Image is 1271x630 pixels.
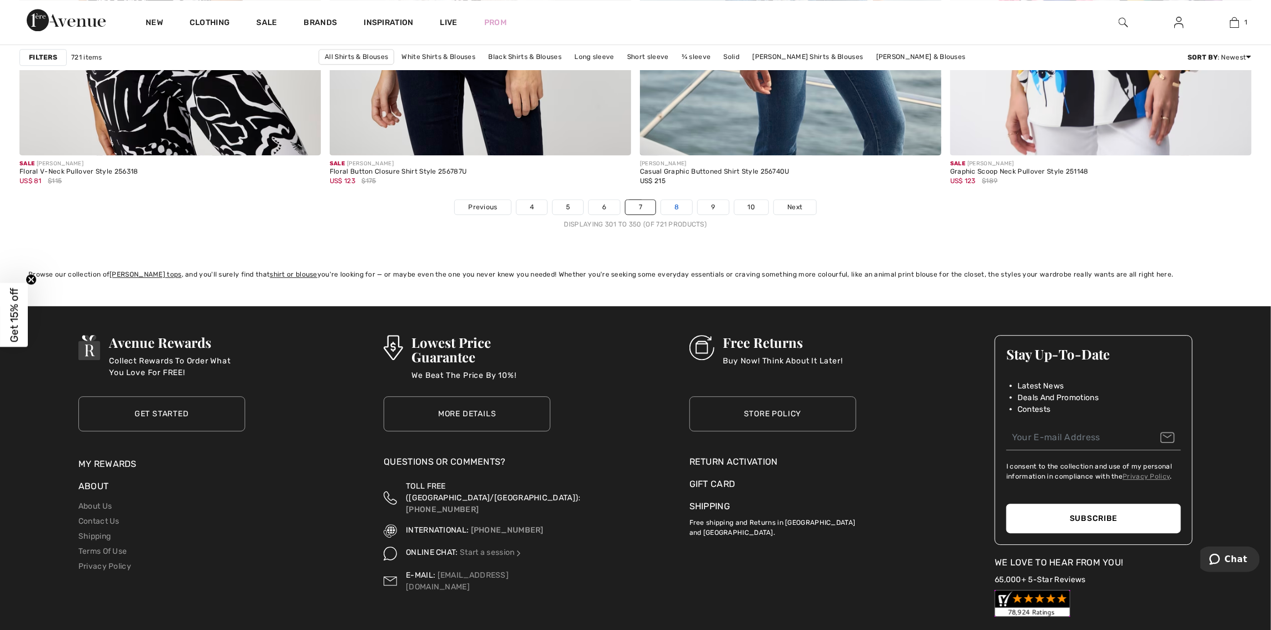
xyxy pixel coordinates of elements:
[1119,16,1128,29] img: search the website
[406,505,479,514] a: [PHONE_NUMBER]
[689,478,856,491] a: Gift Card
[1017,392,1099,403] span: Deals And Promotions
[640,177,666,185] span: US$ 215
[384,547,397,560] img: Online Chat
[1188,53,1218,61] strong: Sort By
[384,480,397,515] img: Toll Free (Canada/US)
[190,18,230,29] a: Clothing
[483,50,568,64] a: Black Shirts & Blouses
[304,18,337,29] a: Brands
[78,531,111,541] a: Shipping
[406,570,435,580] span: E-MAIL:
[689,501,730,511] a: Shipping
[1006,504,1181,533] button: Subscribe
[723,355,843,377] p: Buy Now! Think About It Later!
[78,335,101,360] img: Avenue Rewards
[640,168,790,176] div: Casual Graphic Buttoned Shirt Style 256740U
[146,18,163,29] a: New
[1230,16,1239,29] img: My Bag
[871,50,971,64] a: [PERSON_NAME] & Blouses
[384,569,397,593] img: Contact us
[19,168,138,176] div: Floral V-Neck Pullover Style 256318
[1207,16,1262,29] a: 1
[78,562,131,571] a: Privacy Policy
[384,396,550,431] a: More Details
[78,480,245,499] div: About
[982,176,997,186] span: $189
[625,200,656,214] a: 7
[19,177,42,185] span: US$ 81
[468,202,497,212] span: Previous
[270,270,317,278] a: shirt or blouse
[569,50,619,64] a: Long sleeve
[406,548,458,557] span: ONLINE CHAT:
[384,524,397,538] img: International
[950,168,1089,176] div: Graphic Scoop Neck Pullover Style 251148
[1006,461,1181,481] label: I consent to the collection and use of my personal information in compliance with the .
[689,335,714,360] img: Free Returns
[661,200,692,214] a: 8
[330,177,355,185] span: US$ 123
[406,570,509,592] a: [EMAIL_ADDRESS][DOMAIN_NAME]
[412,370,551,392] p: We Beat The Price By 10%!
[1174,16,1184,29] img: My Info
[19,160,34,167] span: Sale
[440,17,458,28] a: Live
[27,9,106,31] a: 1ère Avenue
[995,590,1070,617] img: Customer Reviews
[698,200,728,214] a: 9
[950,160,965,167] span: Sale
[471,525,544,535] a: [PHONE_NUMBER]
[995,556,1193,569] div: We Love To Hear From You!
[995,575,1086,584] a: 65,000+ 5-Star Reviews
[1006,347,1181,361] h3: Stay Up-To-Date
[718,50,746,64] a: Solid
[1245,17,1248,27] span: 1
[8,288,21,342] span: Get 15% off
[1017,380,1064,392] span: Latest News
[110,270,181,278] a: [PERSON_NAME] tops
[78,516,120,526] a: Contact Us
[1200,547,1260,574] iframe: Opens a widget where you can chat to one of our agents
[26,274,37,286] button: Close teaser
[1165,16,1193,29] a: Sign In
[640,160,790,168] div: [PERSON_NAME]
[689,455,856,469] a: Return Activation
[109,335,245,350] h3: Avenue Rewards
[950,177,976,185] span: US$ 123
[774,200,816,214] a: Next
[1017,403,1050,415] span: Contests
[361,176,376,186] span: $175
[28,269,1243,279] div: Browse our collection of , and you'll surely find that you're looking for — or maybe even the one...
[747,50,869,64] a: [PERSON_NAME] Shirts & Blouses
[787,202,802,212] span: Next
[78,501,112,511] a: About Us
[78,547,127,556] a: Terms Of Use
[589,200,619,214] a: 6
[484,17,507,28] a: Prom
[19,199,1252,229] nav: Page navigation
[384,335,403,360] img: Lowest Price Guarantee
[19,160,138,168] div: [PERSON_NAME]
[71,52,102,62] span: 721 items
[1123,472,1170,480] a: Privacy Policy
[109,355,245,377] p: Collect Rewards To Order What You Love For FREE!
[412,335,551,364] h3: Lowest Price Guarantee
[1188,52,1252,62] div: : Newest
[78,459,137,469] a: My Rewards
[517,200,547,214] a: 4
[515,549,523,557] img: Online Chat
[622,50,674,64] a: Short sleeve
[460,548,523,557] a: Start a session
[364,18,413,29] span: Inspiration
[78,396,245,431] a: Get Started
[676,50,716,64] a: ¾ sleeve
[29,52,57,62] strong: Filters
[330,168,466,176] div: Floral Button Closure Shirt Style 256787U
[455,200,510,214] a: Previous
[1006,425,1181,450] input: Your E-mail Address
[723,335,843,350] h3: Free Returns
